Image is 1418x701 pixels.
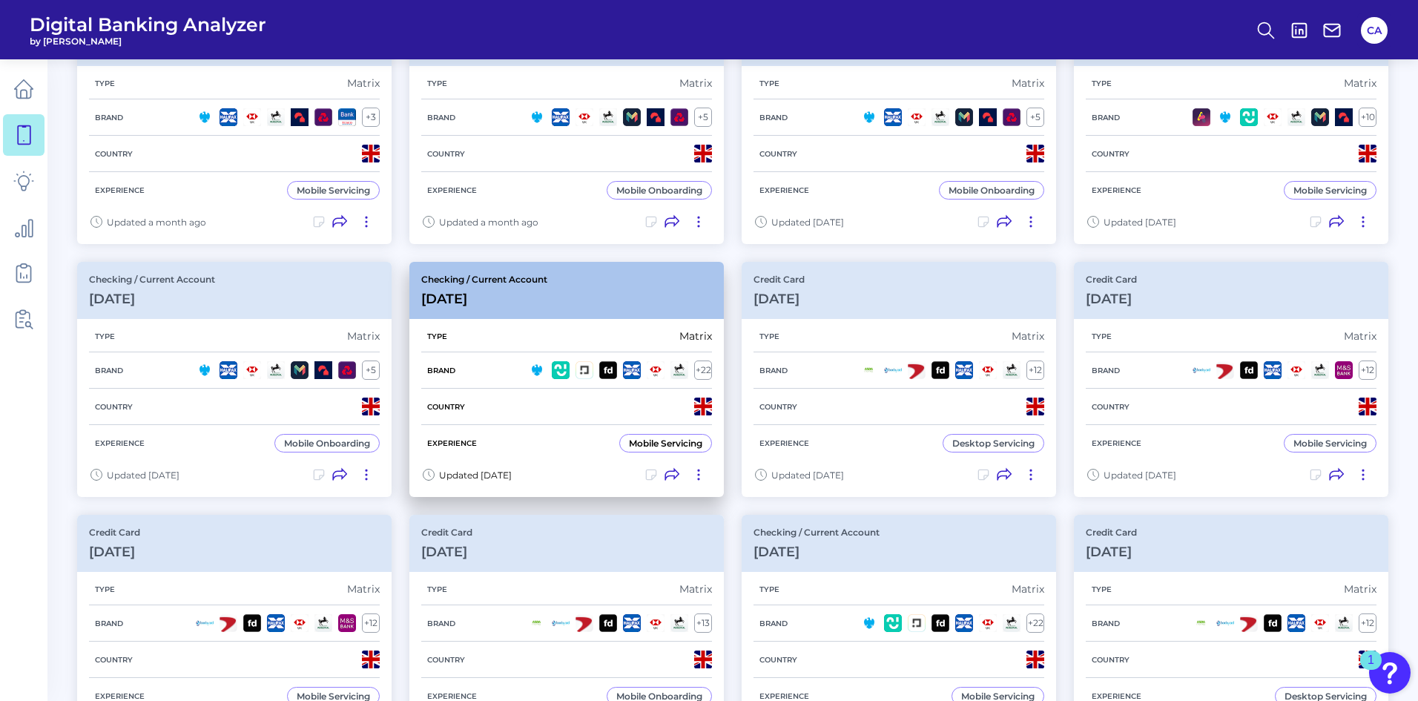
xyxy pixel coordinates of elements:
[89,79,121,88] h5: Type
[421,366,461,375] h5: Brand
[421,585,453,594] h5: Type
[753,527,880,538] p: Checking / Current Account
[753,585,785,594] h5: Type
[89,438,151,448] h5: Experience
[421,655,471,665] h5: Country
[753,438,815,448] h5: Experience
[1026,613,1044,633] div: + 22
[1293,438,1367,449] div: Mobile Servicing
[753,691,815,701] h5: Experience
[742,262,1056,497] a: Credit Card[DATE]TypeMatrixBrand+12CountryExperienceDesktop ServicingUpdated [DATE]
[1026,361,1044,380] div: + 12
[89,655,139,665] h5: Country
[89,291,215,307] h3: [DATE]
[1074,9,1388,244] a: Savings[DATE]TypeMatrixBrand+10CountryExperienceMobile ServicingUpdated [DATE]
[347,76,380,90] div: Matrix
[347,582,380,596] div: Matrix
[753,402,803,412] h5: Country
[421,691,483,701] h5: Experience
[30,36,266,47] span: by [PERSON_NAME]
[694,613,712,633] div: + 13
[1086,291,1137,307] h3: [DATE]
[89,619,129,628] h5: Brand
[679,329,712,343] div: Matrix
[753,366,794,375] h5: Brand
[347,329,380,343] div: Matrix
[1086,185,1147,195] h5: Experience
[421,402,471,412] h5: Country
[89,527,140,538] p: Credit Card
[753,332,785,341] h5: Type
[439,470,512,481] span: Updated [DATE]
[742,9,1056,244] a: Checking / Current Account[DATE]TypeMatrixBrand+5CountryExperienceMobile OnboardingUpdated [DATE]
[1026,108,1044,127] div: + 5
[1086,149,1135,159] h5: Country
[1086,544,1137,560] h3: [DATE]
[753,655,803,665] h5: Country
[77,9,392,244] a: Unsecured Lending[DATE]TypeMatrixBrand+3CountryExperienceMobile ServicingUpdated a month ago
[753,185,815,195] h5: Experience
[107,470,179,481] span: Updated [DATE]
[1361,17,1388,44] button: CA
[421,544,472,560] h3: [DATE]
[89,544,140,560] h3: [DATE]
[1086,655,1135,665] h5: Country
[107,217,206,228] span: Updated a month ago
[753,113,794,122] h5: Brand
[694,108,712,127] div: + 5
[1086,585,1118,594] h5: Type
[362,361,380,380] div: + 5
[1344,76,1376,90] div: Matrix
[1359,108,1376,127] div: + 10
[1368,660,1374,679] div: 1
[1086,438,1147,448] h5: Experience
[362,108,380,127] div: + 3
[1086,402,1135,412] h5: Country
[1012,76,1044,90] div: Matrix
[421,274,547,285] p: Checking / Current Account
[362,613,380,633] div: + 12
[421,527,472,538] p: Credit Card
[1086,332,1118,341] h5: Type
[421,332,453,341] h5: Type
[89,274,215,285] p: Checking / Current Account
[421,619,461,628] h5: Brand
[1344,582,1376,596] div: Matrix
[1012,329,1044,343] div: Matrix
[629,438,702,449] div: Mobile Servicing
[771,217,844,228] span: Updated [DATE]
[421,438,483,448] h5: Experience
[77,262,392,497] a: Checking / Current Account[DATE]TypeMatrixBrand+5CountryExperienceMobile OnboardingUpdated [DATE]
[89,585,121,594] h5: Type
[409,9,724,244] a: Checking / Current Account[DATE]TypeMatrixBrand+5CountryExperienceMobile OnboardingUpdated a mont...
[1104,217,1176,228] span: Updated [DATE]
[421,185,483,195] h5: Experience
[89,185,151,195] h5: Experience
[679,582,712,596] div: Matrix
[1086,274,1137,285] p: Credit Card
[1293,185,1367,196] div: Mobile Servicing
[421,291,547,307] h3: [DATE]
[753,79,785,88] h5: Type
[949,185,1035,196] div: Mobile Onboarding
[1104,470,1176,481] span: Updated [DATE]
[1344,329,1376,343] div: Matrix
[89,402,139,412] h5: Country
[409,262,724,497] a: Checking / Current Account[DATE]TypeMatrixBrand+22CountryExperienceMobile ServicingUpdated [DATE]
[1086,691,1147,701] h5: Experience
[1012,582,1044,596] div: Matrix
[297,185,370,196] div: Mobile Servicing
[421,149,471,159] h5: Country
[1369,652,1411,694] button: Open Resource Center, 1 new notification
[421,79,453,88] h5: Type
[1086,527,1137,538] p: Credit Card
[30,13,266,36] span: Digital Banking Analyzer
[89,366,129,375] h5: Brand
[616,185,702,196] div: Mobile Onboarding
[1086,113,1126,122] h5: Brand
[753,274,805,285] p: Credit Card
[1086,366,1126,375] h5: Brand
[89,149,139,159] h5: Country
[753,149,803,159] h5: Country
[1359,613,1376,633] div: + 12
